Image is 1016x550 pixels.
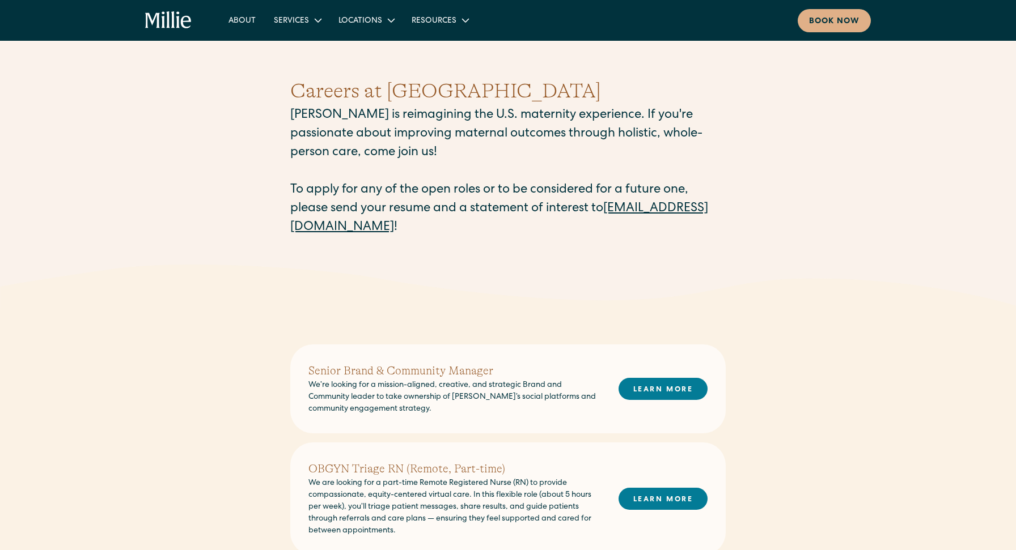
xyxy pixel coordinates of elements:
[338,15,382,27] div: Locations
[308,380,600,415] p: We’re looking for a mission-aligned, creative, and strategic Brand and Community leader to take o...
[308,477,600,537] p: We are looking for a part-time Remote Registered Nurse (RN) to provide compassionate, equity-cent...
[290,76,726,106] h1: Careers at [GEOGRAPHIC_DATA]
[412,15,456,27] div: Resources
[329,11,403,29] div: Locations
[403,11,477,29] div: Resources
[290,106,726,237] p: [PERSON_NAME] is reimagining the U.S. maternity experience. If you're passionate about improving ...
[219,11,265,29] a: About
[274,15,309,27] div: Services
[308,461,600,477] h2: OBGYN Triage RN (Remote, Part-time)
[798,9,871,32] a: Book now
[809,16,860,28] div: Book now
[308,363,600,380] h2: Senior Brand & Community Manager
[619,488,708,510] a: LEARN MORE
[265,11,329,29] div: Services
[619,378,708,400] a: LEARN MORE
[145,11,192,29] a: home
